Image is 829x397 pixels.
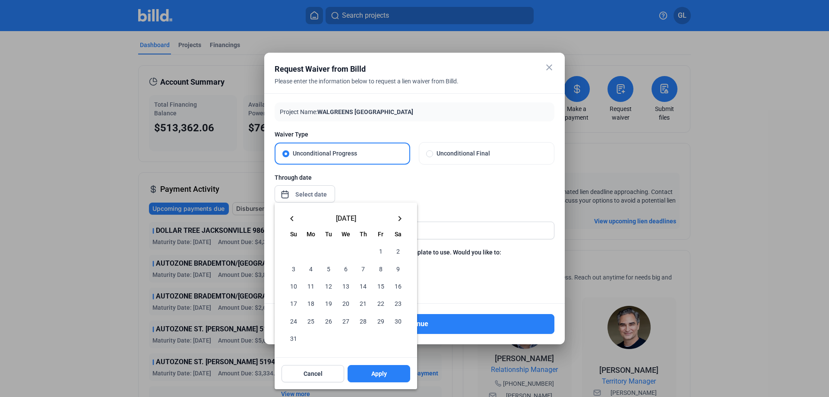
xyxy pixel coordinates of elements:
button: Cancel [282,365,344,382]
span: 17 [286,295,301,311]
span: 31 [286,330,301,346]
button: August 19, 2025 [320,295,337,312]
button: Apply [348,365,410,382]
button: August 23, 2025 [389,295,407,312]
span: 19 [321,295,336,311]
span: 5 [321,261,336,276]
button: August 21, 2025 [354,295,372,312]
button: August 18, 2025 [302,295,320,312]
button: August 10, 2025 [285,277,302,295]
button: August 16, 2025 [389,277,407,295]
span: 10 [286,278,301,294]
span: 24 [286,313,301,328]
td: AUG [285,242,372,260]
button: August 11, 2025 [302,277,320,295]
span: Mo [307,231,315,238]
span: 20 [338,295,354,311]
button: August 6, 2025 [337,260,354,277]
button: August 4, 2025 [302,260,320,277]
mat-icon: keyboard_arrow_left [287,213,297,224]
span: 28 [355,313,371,328]
span: Fr [378,231,383,238]
span: 4 [303,261,319,276]
button: August 24, 2025 [285,312,302,329]
button: August 15, 2025 [372,277,389,295]
span: 18 [303,295,319,311]
button: August 29, 2025 [372,312,389,329]
span: Tu [325,231,332,238]
button: August 28, 2025 [354,312,372,329]
span: 29 [373,313,388,328]
button: August 26, 2025 [320,312,337,329]
span: 3 [286,261,301,276]
button: August 25, 2025 [302,312,320,329]
span: 21 [355,295,371,311]
button: August 31, 2025 [285,330,302,347]
span: We [342,231,350,238]
mat-icon: keyboard_arrow_right [395,213,405,224]
button: August 27, 2025 [337,312,354,329]
button: August 8, 2025 [372,260,389,277]
span: 13 [338,278,354,294]
span: 30 [390,313,406,328]
button: August 17, 2025 [285,295,302,312]
span: 23 [390,295,406,311]
button: August 5, 2025 [320,260,337,277]
span: 7 [355,261,371,276]
button: August 22, 2025 [372,295,389,312]
span: 16 [390,278,406,294]
span: 14 [355,278,371,294]
span: 27 [338,313,354,328]
button: August 3, 2025 [285,260,302,277]
span: 2 [390,243,406,259]
span: 6 [338,261,354,276]
span: 1 [373,243,388,259]
button: August 9, 2025 [389,260,407,277]
span: 9 [390,261,406,276]
span: 12 [321,278,336,294]
span: [DATE] [301,214,391,221]
button: August 30, 2025 [389,312,407,329]
button: August 14, 2025 [354,277,372,295]
button: August 2, 2025 [389,242,407,260]
span: 8 [373,261,388,276]
span: Th [360,231,367,238]
span: 26 [321,313,336,328]
button: August 7, 2025 [354,260,372,277]
button: August 13, 2025 [337,277,354,295]
span: Sa [395,231,402,238]
button: August 20, 2025 [337,295,354,312]
span: 15 [373,278,388,294]
span: Apply [371,369,387,378]
button: August 1, 2025 [372,242,389,260]
span: 25 [303,313,319,328]
span: Cancel [304,369,323,378]
span: 11 [303,278,319,294]
span: Su [290,231,297,238]
span: 22 [373,295,388,311]
button: August 12, 2025 [320,277,337,295]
